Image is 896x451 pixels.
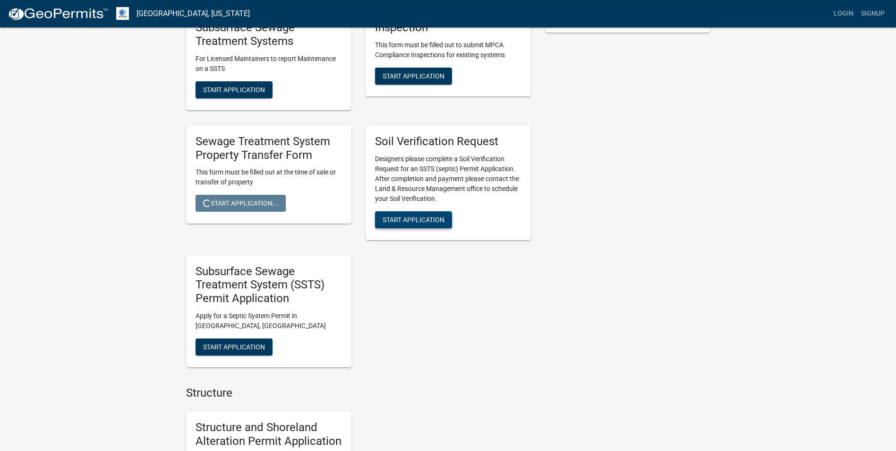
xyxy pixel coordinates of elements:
[375,135,521,148] h5: Soil Verification Request
[196,135,342,162] h5: Sewage Treatment System Property Transfer Form
[830,5,857,23] a: Login
[383,72,444,79] span: Start Application
[196,167,342,187] p: This form must be filled out at the time of sale or transfer of property
[375,154,521,204] p: Designers please complete a Soil Verification Request for an SSTS (septic) Permit Application. Af...
[196,7,342,48] h5: Maintenance Report for Subsurface Sewage Treatment Systems
[383,216,444,223] span: Start Application
[196,81,273,98] button: Start Application
[203,343,265,350] span: Start Application
[375,211,452,228] button: Start Application
[857,5,888,23] a: Signup
[116,7,129,20] img: Otter Tail County, Minnesota
[196,265,342,305] h5: Subsurface Sewage Treatment System (SSTS) Permit Application
[196,311,342,331] p: Apply for a Septic System Permit in [GEOGRAPHIC_DATA], [GEOGRAPHIC_DATA]
[196,421,342,448] h5: Structure and Shoreland Alteration Permit Application
[375,40,521,60] p: This form must be filled out to submit MPCA Compliance Inspections for existing systems
[186,386,531,400] h4: Structure
[196,338,273,356] button: Start Application
[196,195,286,212] button: Start Application...
[203,199,278,207] span: Start Application...
[375,68,452,85] button: Start Application
[203,86,265,93] span: Start Application
[196,54,342,74] p: For Licensed Maintainers to report Maintenance on a SSTS
[137,6,250,22] a: [GEOGRAPHIC_DATA], [US_STATE]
